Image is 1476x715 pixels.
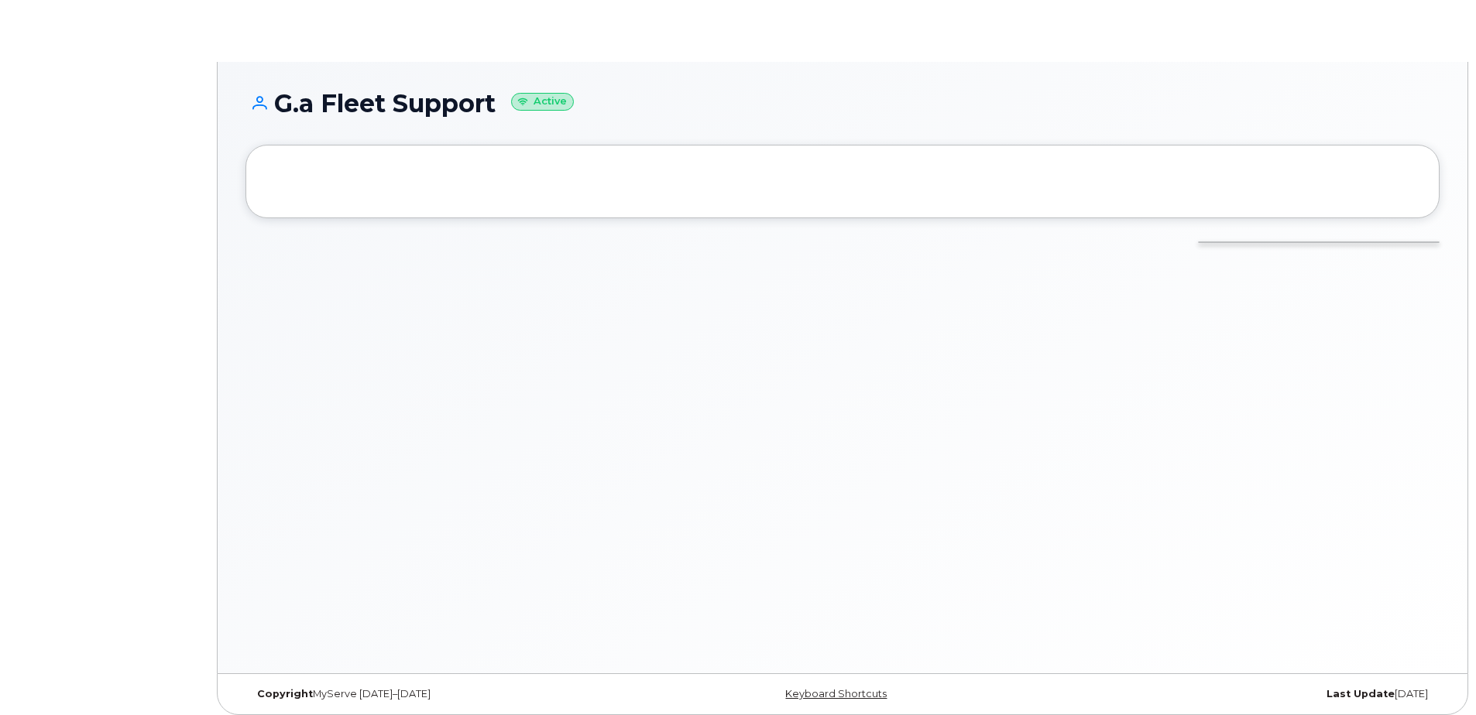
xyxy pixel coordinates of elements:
h1: G.a Fleet Support [245,90,1440,117]
strong: Last Update [1327,688,1395,700]
small: Active [511,93,574,111]
div: [DATE] [1042,688,1440,700]
a: Keyboard Shortcuts [785,688,887,700]
div: MyServe [DATE]–[DATE] [245,688,644,700]
strong: Copyright [257,688,313,700]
